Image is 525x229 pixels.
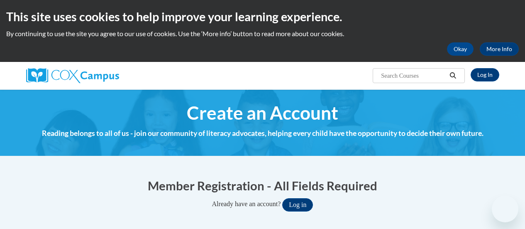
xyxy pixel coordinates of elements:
p: By continuing to use the site you agree to our use of cookies. Use the ‘More info’ button to read... [6,29,519,38]
span: Already have an account? [212,200,281,207]
input: Search Courses [380,71,447,81]
button: Log in [282,198,313,212]
button: Search [447,71,459,81]
h2: This site uses cookies to help improve your learning experience. [6,8,519,25]
a: Log In [471,68,499,81]
a: More Info [480,42,519,56]
h1: Member Registration - All Fields Required [26,177,499,194]
h4: Reading belongs to all of us - join our community of literacy advocates, helping every child have... [26,128,499,139]
button: Okay [447,42,474,56]
span: Create an Account [187,102,338,124]
img: Cox Campus [26,68,119,83]
iframe: Button to launch messaging window [492,196,518,222]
